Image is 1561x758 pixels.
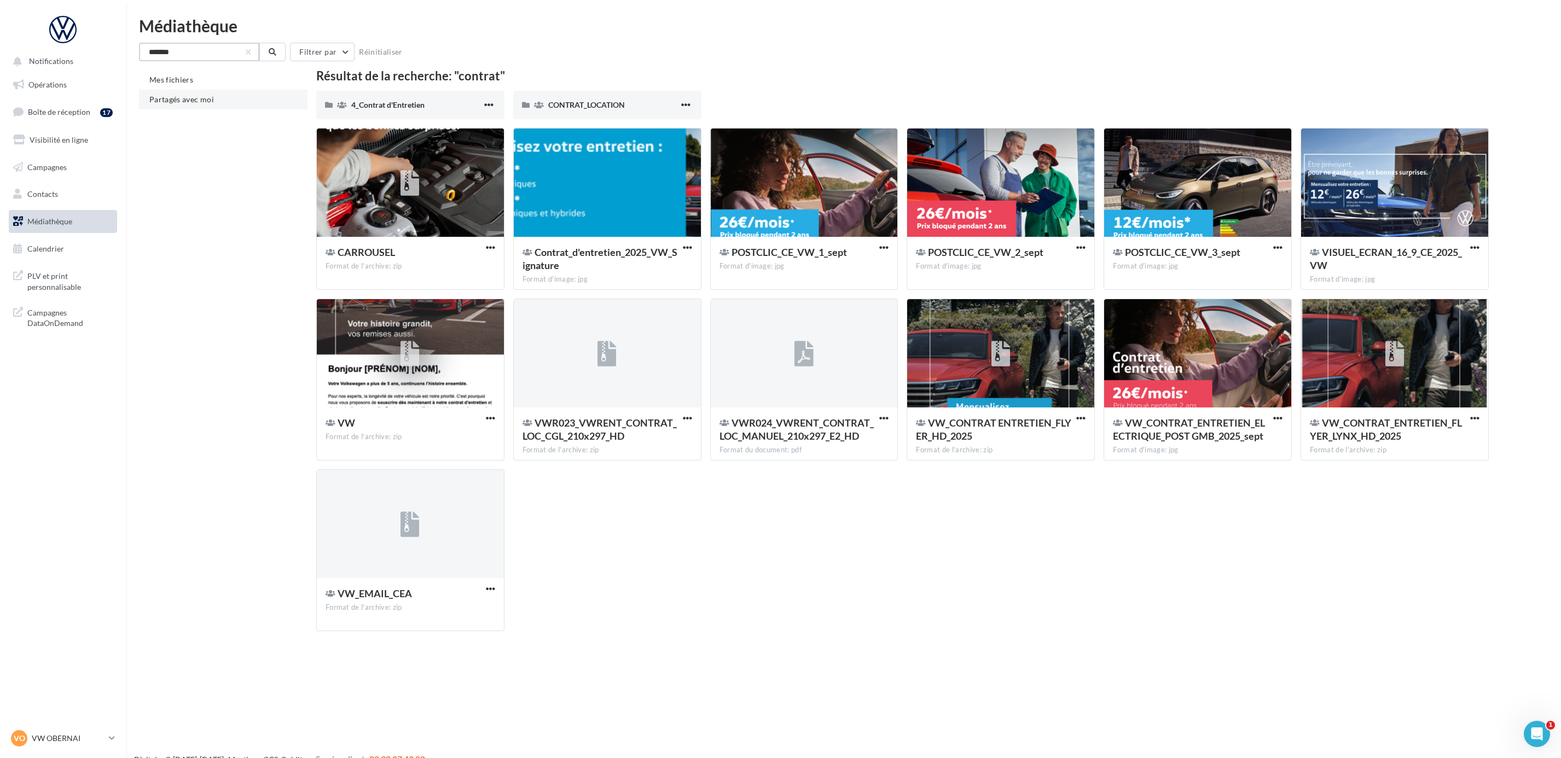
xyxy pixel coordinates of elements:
span: Opérations [28,80,67,89]
a: Campagnes DataOnDemand [7,301,119,333]
span: 1 [1546,721,1555,730]
div: Format de l'archive: zip [523,445,692,455]
div: Format d'image: jpg [719,261,889,271]
div: Format du document: pdf [719,445,889,455]
span: Notifications [29,57,73,66]
span: 4_Contrat d'Entretien [351,100,425,109]
div: Format d'image: jpg [1310,275,1479,284]
a: VO VW OBERNAI [9,728,117,749]
a: PLV et print personnalisable [7,264,119,296]
a: Médiathèque [7,210,119,233]
a: Boîte de réception17 [7,100,119,124]
span: Contrat_d'entretien_2025_VW_Signature [523,246,677,271]
a: Opérations [7,73,119,96]
a: Visibilité en ligne [7,129,119,151]
span: CARROUSEL [338,246,395,258]
span: Mes fichiers [149,75,193,84]
div: Format de l'archive: zip [916,445,1086,455]
span: POSTCLIC_CE_VW_3_sept [1125,246,1240,258]
div: Médiathèque [139,18,1548,34]
p: VW OBERNAI [32,733,105,744]
span: VISUEL_ECRAN_16_9_CE_2025_VW [1310,246,1462,271]
span: Visibilité en ligne [30,135,88,144]
div: Format de l'archive: zip [326,261,495,271]
a: Calendrier [7,237,119,260]
div: Format d'image: jpg [916,261,1086,271]
span: POSTCLIC_CE_VW_2_sept [928,246,1043,258]
span: VWR024_VWRENT_CONTRAT_LOC_MANUEL_210x297_E2_HD [719,417,874,442]
span: Boîte de réception [28,107,90,116]
button: Filtrer par [290,43,355,61]
span: POSTCLIC_CE_VW_1_sept [732,246,847,258]
button: Réinitialiser [355,45,407,59]
span: Campagnes [27,162,67,171]
span: VW_CONTRAT_ENTRETIEN_ELECTRIQUE_POST GMB_2025_sept [1113,417,1265,442]
span: Calendrier [27,244,64,253]
span: Campagnes DataOnDemand [27,305,113,329]
a: Campagnes [7,156,119,179]
span: VW [338,417,355,429]
span: Partagés avec moi [149,95,214,104]
span: PLV et print personnalisable [27,269,113,292]
a: Contacts [7,183,119,206]
div: Format de l'archive: zip [326,603,495,613]
span: VW_EMAIL_CEA [338,587,412,599]
span: VW_CONTRAT ENTRETIEN_FLYER_HD_2025 [916,417,1071,442]
div: Format d'image: jpg [1113,261,1283,271]
span: Médiathèque [27,217,72,226]
div: Format de l'archive: zip [1310,445,1479,455]
div: Format d'image: jpg [1113,445,1283,455]
span: CONTRAT_LOCATION [548,100,625,109]
span: VO [14,733,25,744]
span: VW_CONTRAT_ENTRETIEN_FLYER_LYNX_HD_2025 [1310,417,1462,442]
div: 17 [100,108,113,117]
span: VWR023_VWRENT_CONTRAT_LOC_CGL_210x297_HD [523,417,677,442]
div: Format de l'archive: zip [326,432,495,442]
div: Résultat de la recherche: "contrat" [316,70,1489,82]
div: Format d'image: jpg [523,275,692,284]
iframe: Intercom live chat [1524,721,1550,747]
span: Contacts [27,189,58,199]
